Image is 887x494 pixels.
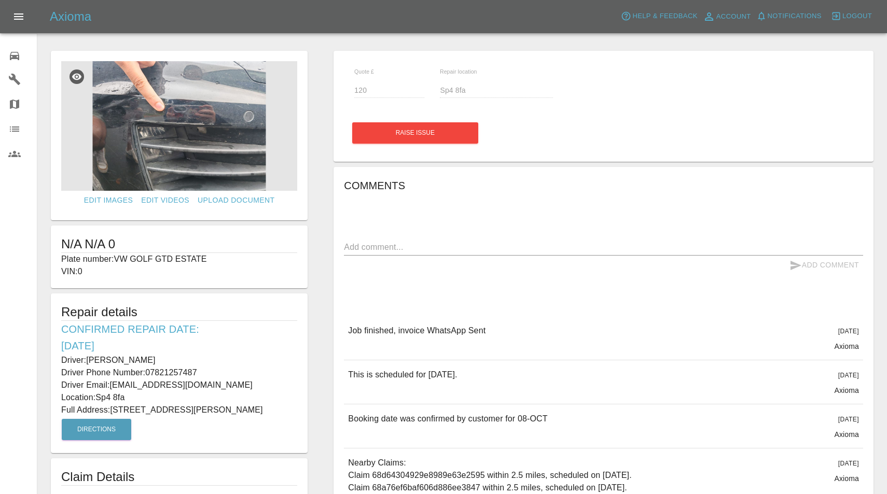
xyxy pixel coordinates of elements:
img: dd2929eb-bdaa-4cc5-8fd7-fc20d8b4dadb [61,61,297,191]
p: Location: Sp4 8fa [61,391,297,404]
span: Help & Feedback [632,10,697,22]
a: Edit Images [80,191,137,210]
span: Repair location [440,68,477,75]
h5: Repair details [61,304,297,320]
span: Account [716,11,751,23]
p: Axioma [834,385,859,396]
p: Full Address: [STREET_ADDRESS][PERSON_NAME] [61,404,297,416]
span: Quote £ [354,68,374,75]
p: Booking date was confirmed by customer for 08-OCT [348,413,547,425]
a: Upload Document [193,191,279,210]
button: Help & Feedback [618,8,700,24]
h6: Confirmed Repair Date: [DATE] [61,321,297,354]
button: Directions [62,419,131,440]
p: Driver Email: [EMAIL_ADDRESS][DOMAIN_NAME] [61,379,297,391]
p: Plate number: VW GOLF GTD ESTATE [61,253,297,265]
span: [DATE] [838,372,859,379]
p: VIN: 0 [61,265,297,278]
button: Open drawer [6,4,31,29]
h1: Claim Details [61,469,297,485]
h6: Comments [344,177,863,194]
p: Axioma [834,473,859,484]
h1: N/A N/A 0 [61,236,297,252]
p: Axioma [834,341,859,351]
button: Raise issue [352,122,478,144]
a: Edit Videos [137,191,193,210]
span: Notifications [768,10,822,22]
button: Logout [828,8,875,24]
h5: Axioma [50,8,91,25]
span: [DATE] [838,416,859,423]
button: Notifications [754,8,824,24]
span: Logout [842,10,872,22]
span: [DATE] [838,328,859,335]
p: Axioma [834,429,859,440]
p: Driver Phone Number: 07821257487 [61,366,297,379]
a: Account [700,8,754,25]
p: Job finished, invoice WhatsApp Sent [348,324,486,337]
p: This is scheduled for [DATE]. [348,369,457,381]
p: Driver: [PERSON_NAME] [61,354,297,366]
span: [DATE] [838,460,859,467]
